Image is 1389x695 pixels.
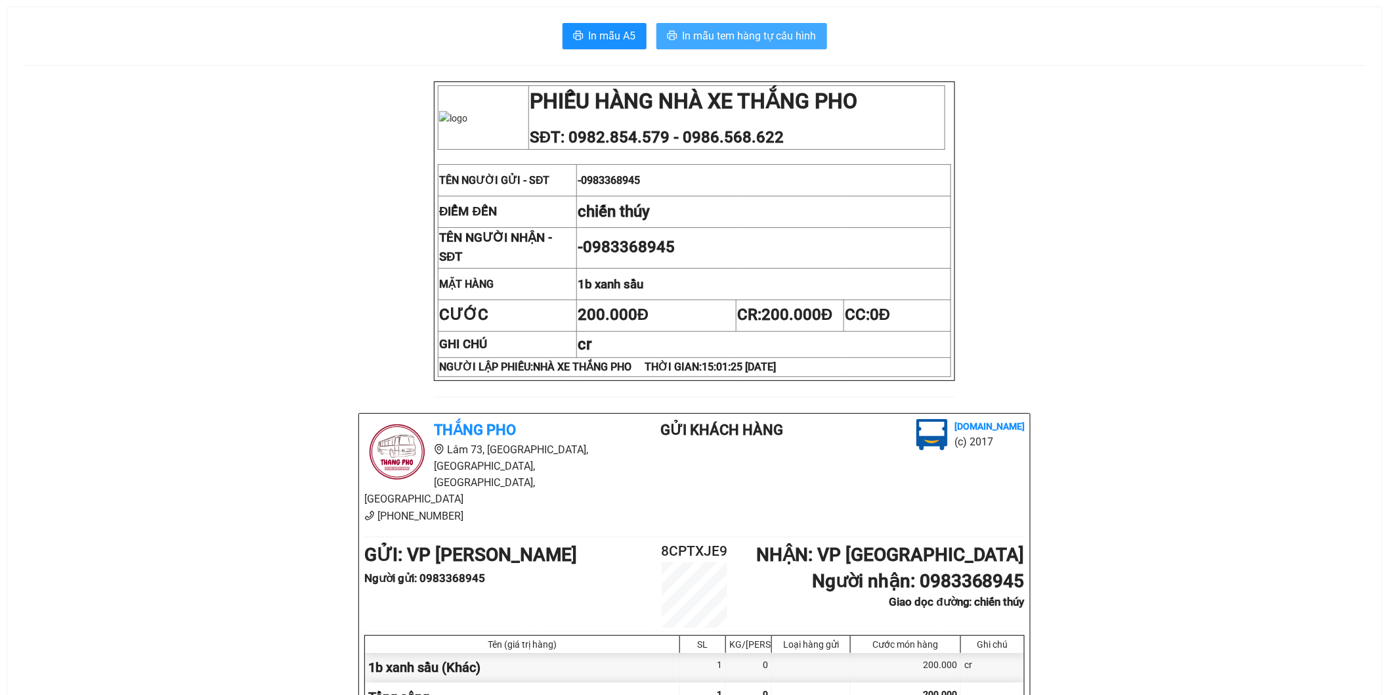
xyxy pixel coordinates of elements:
img: logo.jpg [916,419,948,451]
h2: 8CPTXJE9 [639,541,750,562]
span: environment [434,444,444,455]
span: - [578,238,675,256]
span: - [578,174,640,187]
li: [PHONE_NUMBER] [364,508,609,524]
div: SL [683,639,722,650]
span: 1b xanh sầu [578,277,643,292]
button: printerIn mẫu A5 [563,23,647,49]
span: SĐT: 0982.854.579 - 0986.568.622 [530,128,784,146]
div: 1 [680,653,726,683]
div: 0 [726,653,772,683]
strong: MẶT HÀNG [439,278,494,290]
span: 15:01:25 [DATE] [702,361,776,373]
b: Thắng Pho [434,422,516,438]
li: (c) 2017 [954,434,1025,450]
div: Tên (giá trị hàng) [368,639,676,650]
span: printer [667,30,677,43]
span: 0Đ [870,305,890,324]
div: cr [961,653,1024,683]
span: chiến thúy [578,202,650,221]
span: 200.000Đ [578,305,649,324]
span: In mẫu tem hàng tự cấu hình [683,28,817,44]
div: KG/[PERSON_NAME] [729,639,768,650]
span: NHÀ XE THẮNG PHO THỜI GIAN: [533,361,776,373]
span: 200.000Đ [761,305,832,324]
b: Giao dọc đường: chiến thúy [889,595,1025,608]
strong: CƯỚC [439,305,488,324]
b: Người nhận : 0983368945 [812,570,1025,592]
div: Loại hàng gửi [775,639,847,650]
span: 0983368945 [581,174,640,187]
span: cr [578,335,591,353]
strong: TÊN NGƯỜI NHẬN - SĐT [439,231,552,264]
div: 200.000 [851,653,961,683]
div: Cước món hàng [854,639,957,650]
li: Lâm 73, [GEOGRAPHIC_DATA], [GEOGRAPHIC_DATA], [GEOGRAPHIC_DATA], [GEOGRAPHIC_DATA] [364,441,609,508]
span: 0983368945 [583,238,675,256]
div: Ghi chú [964,639,1021,650]
strong: PHIẾU HÀNG NHÀ XE THẮNG PHO [530,89,857,114]
b: [DOMAIN_NAME] [954,421,1025,432]
span: TÊN NGƯỜI GỬI - SĐT [439,174,550,187]
b: Gửi khách hàng [661,422,784,438]
span: CC: [845,305,890,324]
img: logo.jpg [364,419,430,485]
strong: ĐIỂM ĐẾN [439,204,497,219]
span: printer [573,30,584,43]
b: Người gửi : 0983368945 [364,572,485,585]
strong: GHI CHÚ [439,337,487,351]
span: phone [364,510,375,521]
b: NHẬN : VP [GEOGRAPHIC_DATA] [756,544,1025,566]
button: printerIn mẫu tem hàng tự cấu hình [656,23,827,49]
b: GỬI : VP [PERSON_NAME] [364,544,577,566]
strong: NGƯỜI LẬP PHIẾU: [439,361,776,373]
span: In mẫu A5 [589,28,636,44]
img: logo [439,111,467,125]
div: 1b xanh sầu (Khác) [365,653,680,683]
span: CR: [737,305,832,324]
